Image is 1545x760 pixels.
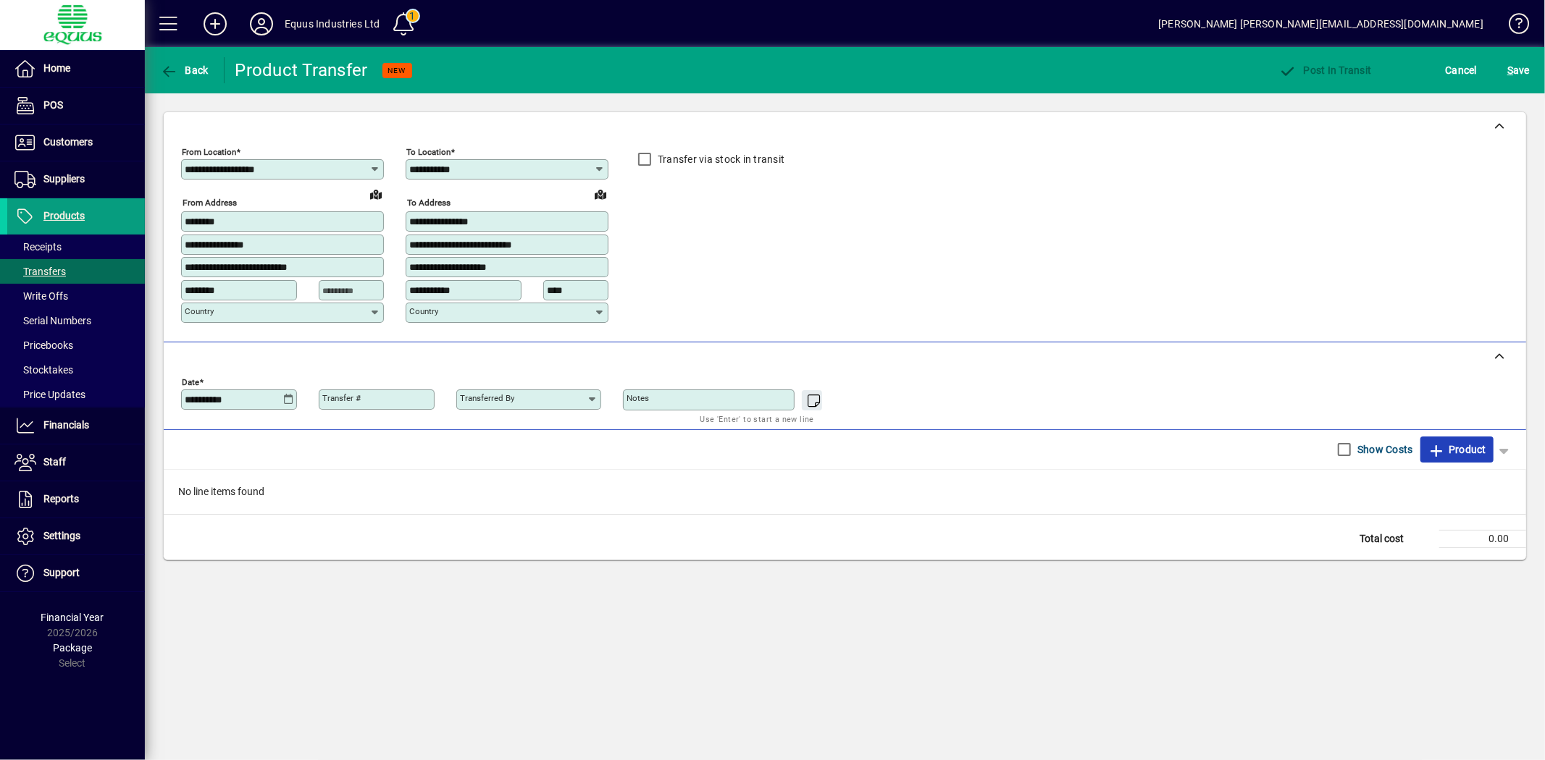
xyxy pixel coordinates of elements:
[43,530,80,541] span: Settings
[285,12,380,35] div: Equus Industries Ltd
[185,306,214,316] mat-label: Country
[1420,436,1494,463] button: Product
[14,339,73,351] span: Pricebooks
[7,382,145,407] a: Price Updates
[460,393,514,403] mat-label: Transferred by
[1352,530,1439,547] td: Total cost
[14,266,66,277] span: Transfers
[53,642,92,654] span: Package
[1275,57,1375,83] button: Post In Transit
[14,290,68,302] span: Write Offs
[43,493,79,504] span: Reports
[7,51,145,87] a: Home
[43,136,93,148] span: Customers
[43,99,63,111] span: POS
[7,518,145,554] a: Settings
[182,376,199,387] mat-label: Date
[364,182,388,206] a: View on map
[1428,438,1486,461] span: Product
[160,64,209,76] span: Back
[43,173,85,185] span: Suppliers
[409,306,438,316] mat-label: Country
[14,389,85,400] span: Price Updates
[7,124,145,161] a: Customers
[655,152,784,166] label: Transfer via stock in transit
[235,59,368,82] div: Product Transfer
[7,408,145,444] a: Financials
[43,456,66,468] span: Staff
[1504,57,1533,83] button: Save
[1158,12,1483,35] div: [PERSON_NAME] [PERSON_NAME][EMAIL_ADDRESS][DOMAIN_NAME]
[7,161,145,198] a: Suppliers
[1498,3,1527,50] a: Knowledge Base
[182,147,236,157] mat-label: From location
[43,567,80,578] span: Support
[192,11,238,37] button: Add
[388,66,406,75] span: NEW
[43,210,85,221] span: Products
[1442,57,1481,83] button: Cancel
[7,88,145,124] a: POS
[7,481,145,518] a: Reports
[7,308,145,333] a: Serial Numbers
[238,11,285,37] button: Profile
[7,333,145,358] a: Pricebooks
[700,410,814,427] mat-hint: Use 'Enter' to start a new line
[43,419,89,431] span: Financials
[627,393,649,403] mat-label: Notes
[1507,64,1513,76] span: S
[1439,530,1526,547] td: 0.00
[145,57,225,83] app-page-header-button: Back
[1355,442,1413,457] label: Show Costs
[1446,59,1478,82] span: Cancel
[406,147,451,157] mat-label: To location
[14,315,91,326] span: Serial Numbers
[7,358,145,382] a: Stocktakes
[14,364,73,376] span: Stocktakes
[1507,59,1530,82] span: ave
[156,57,212,83] button: Back
[7,235,145,259] a: Receipts
[7,259,145,284] a: Transfers
[7,555,145,591] a: Support
[7,284,145,308] a: Write Offs
[1278,64,1371,76] span: Post In Transit
[322,393,361,403] mat-label: Transfer #
[43,62,70,74] span: Home
[7,444,145,481] a: Staff
[589,182,612,206] a: View on map
[14,241,62,253] span: Receipts
[164,470,1526,514] div: No line items found
[41,612,104,623] span: Financial Year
